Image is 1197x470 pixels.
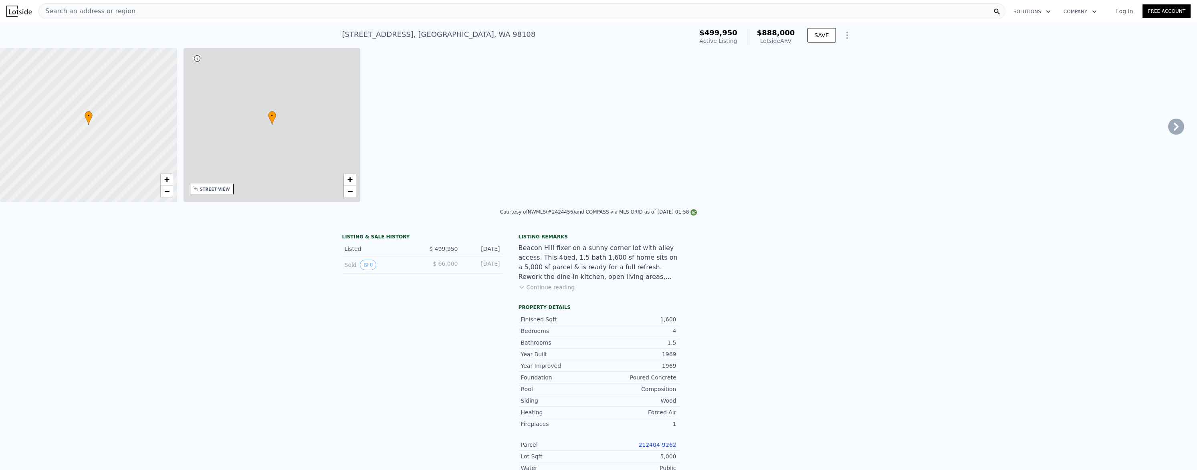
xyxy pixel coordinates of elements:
div: Fireplaces [521,420,599,428]
div: [DATE] [464,260,500,270]
div: Listing remarks [519,234,679,240]
div: LISTING & SALE HISTORY [342,234,503,242]
div: Property details [519,304,679,311]
div: Roof [521,385,599,393]
button: Company [1057,4,1103,19]
div: Poured Concrete [599,373,676,381]
div: Heating [521,408,599,416]
button: SAVE [807,28,836,42]
a: Zoom in [161,173,173,186]
span: − [347,186,353,196]
div: Year Built [521,350,599,358]
button: View historical data [360,260,377,270]
div: Forced Air [599,408,676,416]
div: Lotside ARV [757,37,795,45]
span: Active Listing [700,38,737,44]
div: Wood [599,397,676,405]
a: 212404-9262 [638,442,676,448]
div: Year Improved [521,362,599,370]
div: 1.5 [599,339,676,347]
div: Sold [345,260,416,270]
div: Beacon Hill fixer on a sunny corner lot with alley access. This 4bed, 1.5 bath 1,600 sf home sits... [519,243,679,282]
div: 5,000 [599,452,676,460]
div: Foundation [521,373,599,381]
span: + [164,174,169,184]
a: Free Account [1142,4,1191,18]
div: Bathrooms [521,339,599,347]
button: Continue reading [519,283,575,291]
div: [STREET_ADDRESS] , [GEOGRAPHIC_DATA] , WA 98108 [342,29,536,40]
button: Solutions [1007,4,1057,19]
a: Zoom out [161,186,173,198]
span: $499,950 [699,28,737,37]
div: Siding [521,397,599,405]
img: NWMLS Logo [690,209,697,216]
a: Zoom out [344,186,356,198]
div: • [268,111,276,125]
div: 1969 [599,362,676,370]
div: • [85,111,93,125]
img: Lotside [6,6,32,17]
span: Search an address or region [39,6,135,16]
div: Lot Sqft [521,452,599,460]
span: $888,000 [757,28,795,37]
a: Log In [1106,7,1142,15]
span: $ 66,000 [433,260,458,267]
div: Parcel [521,441,599,449]
div: Finished Sqft [521,315,599,323]
div: Bedrooms [521,327,599,335]
a: Zoom in [344,173,356,186]
div: Composition [599,385,676,393]
span: $ 499,950 [429,246,458,252]
span: • [268,112,276,119]
span: • [85,112,93,119]
button: Show Options [839,27,855,43]
span: − [164,186,169,196]
div: Listed [345,245,416,253]
div: 1969 [599,350,676,358]
div: 4 [599,327,676,335]
span: + [347,174,353,184]
div: Courtesy of NWMLS (#2424456) and COMPASS via MLS GRID as of [DATE] 01:58 [500,209,697,215]
div: [DATE] [464,245,500,253]
div: 1 [599,420,676,428]
div: 1,600 [599,315,676,323]
div: STREET VIEW [200,186,230,192]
